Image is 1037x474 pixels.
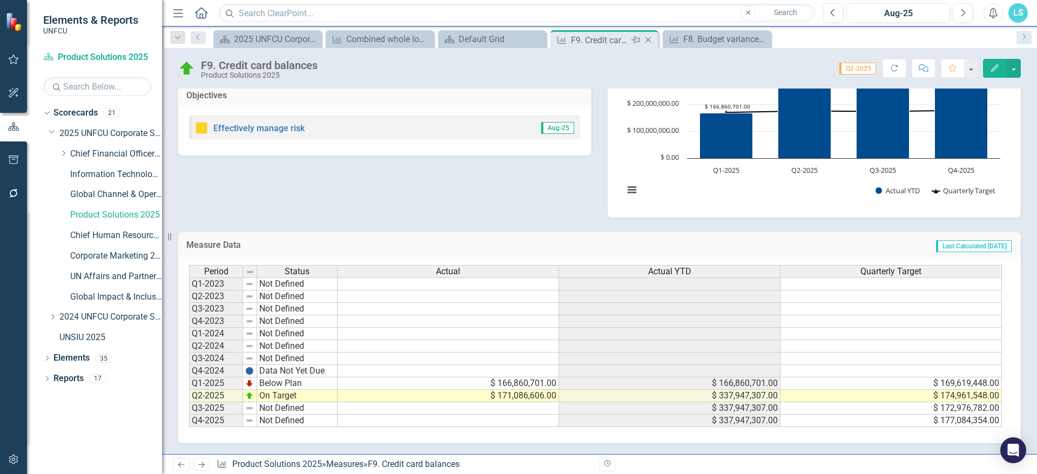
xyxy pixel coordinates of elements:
img: BgCOk07PiH71IgAAAABJRU5ErkJggg== [245,367,254,375]
a: 2024 UNFCU Corporate Scorecard [59,311,162,323]
a: Product Solutions 2025 [70,209,162,221]
span: Last Calculated [DATE] [936,240,1012,252]
td: Q1-2024 [189,328,243,340]
a: Effectively manage risk [213,123,305,133]
img: 8DAGhfEEPCf229AAAAAElFTkSuQmCC [246,268,254,276]
a: UN Affairs and Partnerships 2025 [70,270,162,283]
td: $ 166,860,701.00 [559,377,780,390]
button: Aug-25 [846,3,950,23]
img: TnMDeAgwAPMxUmUi88jYAAAAAElFTkSuQmCC [245,379,254,388]
a: Reports [53,373,84,385]
div: 2025 UNFCU Corporate Balanced Scorecard [234,32,319,46]
div: » » [217,458,591,471]
img: 8DAGhfEEPCf229AAAAAElFTkSuQmCC [245,404,254,412]
text: $ 200,000,000.00 [627,98,679,108]
div: LS [1008,3,1028,23]
a: Default Grid [441,32,543,46]
td: Not Defined [257,340,338,353]
span: Period [204,267,228,276]
td: Not Defined [257,315,338,328]
img: ClearPoint Strategy [5,12,24,31]
td: Q1-2025 [189,377,243,390]
td: On Target [257,390,338,402]
span: Actual YTD [648,267,691,276]
path: Q4-2025, 337,947,307. Actual YTD. [935,67,988,158]
text: $ 100,000,000.00 [627,125,679,135]
a: Combined whole loan and participation loan sales [328,32,431,46]
td: Below Plan [257,377,338,390]
h3: Objectives [186,91,583,100]
img: 8DAGhfEEPCf229AAAAAElFTkSuQmCC [245,354,254,363]
g: Actual YTD, series 1 of 2. Bar series with 4 bars. [700,67,988,158]
a: Information Technology & Security 2025 [70,168,162,181]
text: Q4-2025 [948,165,974,175]
img: zOikAAAAAElFTkSuQmCC [245,391,254,400]
text: $ 166,860,701.00 [705,103,750,110]
h3: Measure Data [186,240,530,250]
span: Elements & Reports [43,13,138,26]
img: Caution [195,121,208,134]
div: F9. Credit card balances [368,459,460,469]
span: Status [285,267,309,276]
a: UNSIU 2025 [59,331,162,344]
img: On Target [178,60,196,77]
div: F9. Credit card balances [201,59,318,71]
div: Chart. Highcharts interactive chart. [618,45,1010,207]
div: Default Grid [459,32,543,46]
path: Q3-2025, 337,947,307. Actual YTD. [857,67,910,158]
a: Corporate Marketing 2025 [70,250,162,262]
a: Chief Human Resources Officer 2025 [70,229,162,242]
path: Q1-2025, 169,619,448. Quarterly Target. [724,110,729,114]
text: Q1-2025 [713,165,739,175]
div: 35 [95,354,112,363]
img: 8DAGhfEEPCf229AAAAAElFTkSuQmCC [245,342,254,350]
img: 8DAGhfEEPCf229AAAAAElFTkSuQmCC [245,317,254,326]
path: Q1-2025, 166,860,701. Actual YTD. [700,113,753,158]
button: View chart menu, Chart [624,182,639,198]
a: 2025 UNFCU Corporate Scorecard [59,127,162,140]
td: Data Not Yet Due [257,365,338,377]
path: Q2-2025, 337,947,307. Actual YTD. [778,67,831,158]
div: Combined whole loan and participation loan sales [346,32,431,46]
td: Not Defined [257,303,338,315]
td: $ 169,619,448.00 [780,377,1002,390]
div: Product Solutions 2025 [201,71,318,79]
small: UNFCU [43,26,138,35]
a: Product Solutions 2025 [43,51,151,64]
td: $ 337,947,307.00 [559,415,780,427]
td: Q2-2025 [189,390,243,402]
td: Q4-2023 [189,315,243,328]
td: Not Defined [257,290,338,303]
td: Q2-2023 [189,290,243,303]
a: 2025 UNFCU Corporate Balanced Scorecard [216,32,319,46]
td: Q3-2024 [189,353,243,365]
button: Show Quarterly Target [932,186,996,195]
td: Not Defined [257,415,338,427]
button: Search [758,5,812,21]
span: Aug-25 [541,122,574,134]
span: Actual [436,267,460,276]
td: $ 337,947,307.00 [559,402,780,415]
td: Q3-2025 [189,402,243,415]
span: Quarterly Target [860,267,921,276]
a: Measures [326,459,363,469]
td: $ 174,961,548.00 [780,390,1002,402]
div: F9. Credit card balances [571,33,629,47]
img: 8DAGhfEEPCf229AAAAAElFTkSuQmCC [245,292,254,301]
div: 21 [103,109,120,118]
a: Chief Financial Officer 2025 [70,148,162,160]
a: Product Solutions 2025 [232,459,322,469]
div: Open Intercom Messenger [1000,437,1026,463]
a: Global Impact & Inclusion 2025 [70,291,162,303]
a: Scorecards [53,107,98,119]
span: Search [774,8,797,17]
td: Not Defined [257,353,338,365]
td: Not Defined [257,277,338,290]
td: Q1-2023 [189,277,243,290]
input: Search ClearPoint... [219,4,815,23]
td: Not Defined [257,402,338,415]
td: $ 337,947,307.00 [559,390,780,402]
img: 8DAGhfEEPCf229AAAAAElFTkSuQmCC [245,416,254,425]
div: 17 [89,374,106,383]
td: $ 177,084,354.00 [780,415,1002,427]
